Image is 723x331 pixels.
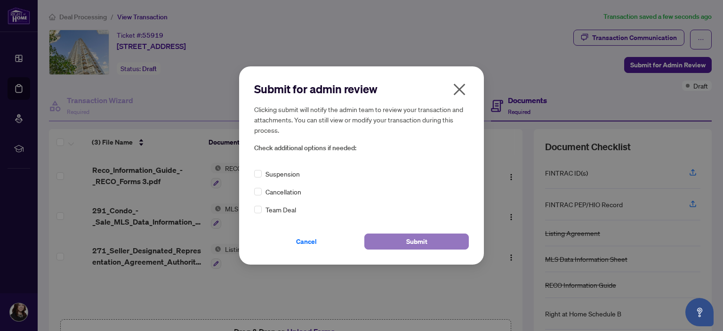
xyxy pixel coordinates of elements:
h2: Submit for admin review [254,81,469,97]
button: Cancel [254,234,359,250]
button: Open asap [685,298,714,326]
span: close [452,82,467,97]
span: Check additional options if needed: [254,143,469,153]
span: Team Deal [265,204,296,215]
span: Cancel [296,234,317,249]
button: Submit [364,234,469,250]
span: Suspension [265,169,300,179]
span: Submit [406,234,427,249]
span: Cancellation [265,186,301,197]
h5: Clicking submit will notify the admin team to review your transaction and attachments. You can st... [254,104,469,135]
